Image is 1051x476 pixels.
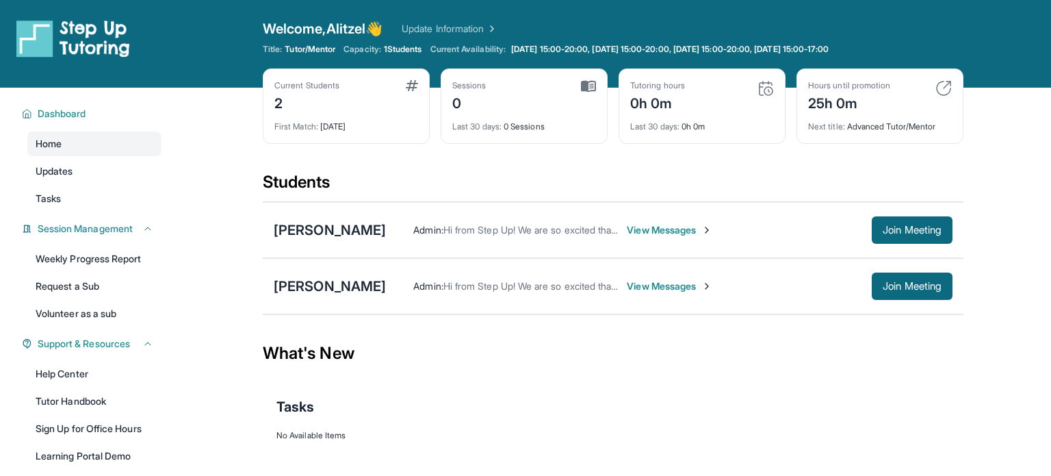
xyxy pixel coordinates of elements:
img: card [757,80,774,97]
img: card [935,80,952,97]
span: Title: [263,44,282,55]
a: [DATE] 15:00-20:00, [DATE] 15:00-20:00, [DATE] 15:00-20:00, [DATE] 15:00-17:00 [508,44,831,55]
span: Session Management [38,222,133,236]
div: 0h 0m [630,113,774,132]
span: View Messages [627,279,712,293]
button: Dashboard [32,107,153,121]
div: Advanced Tutor/Mentor [808,113,952,132]
a: Tasks [27,186,161,211]
div: Students [263,171,963,201]
img: Chevron-Right [701,281,712,292]
div: 2 [274,91,339,113]
a: Request a Sub [27,274,161,299]
span: Dashboard [38,107,86,121]
div: Tutoring hours [630,80,685,91]
a: Updates [27,159,161,184]
button: Session Management [32,222,153,236]
span: Support & Resources [38,337,130,351]
a: Update Information [402,22,497,36]
div: [PERSON_NAME] [274,277,386,296]
span: Tutor/Mentor [285,44,335,55]
span: Next title : [808,121,845,131]
span: Home [36,137,62,151]
div: [DATE] [274,113,418,132]
span: 1 Students [384,44,422,55]
a: Volunteer as a sub [27,301,161,326]
span: Current Availability: [430,44,506,55]
img: logo [16,19,130,58]
button: Join Meeting [872,216,952,244]
div: 25h 0m [808,91,890,113]
img: card [581,80,596,92]
a: Help Center [27,362,161,386]
div: Hours until promotion [808,80,890,91]
span: Capacity: [343,44,381,55]
span: Admin : [413,280,443,292]
span: Join Meeting [883,226,942,234]
span: Welcome, Alitzel 👋 [263,19,382,38]
span: Last 30 days : [452,121,502,131]
button: Join Meeting [872,273,952,300]
img: Chevron-Right [701,225,712,236]
div: [PERSON_NAME] [274,221,386,240]
div: What's New [263,323,963,384]
div: 0 [452,91,486,113]
span: View Messages [627,223,712,237]
button: Support & Resources [32,337,153,351]
span: [DATE] 15:00-20:00, [DATE] 15:00-20:00, [DATE] 15:00-20:00, [DATE] 15:00-17:00 [511,44,829,55]
a: Learning Portal Demo [27,444,161,468]
a: Sign Up for Office Hours [27,416,161,441]
span: Tasks [276,397,314,416]
img: Chevron Right [484,22,497,36]
span: Last 30 days : [630,121,679,131]
a: Home [27,131,161,156]
img: card [406,80,418,91]
div: 0h 0m [630,91,685,113]
span: Hi from Step Up! We are so excited that you are matched with one another. We hope that you have a... [443,224,1027,236]
div: 0 Sessions [452,113,596,132]
a: Weekly Progress Report [27,247,161,271]
span: Updates [36,164,73,178]
span: Admin : [413,224,443,236]
div: Current Students [274,80,339,91]
a: Tutor Handbook [27,389,161,414]
span: Tasks [36,192,61,205]
div: No Available Items [276,430,950,441]
span: Join Meeting [883,282,942,290]
span: First Match : [274,121,318,131]
div: Sessions [452,80,486,91]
